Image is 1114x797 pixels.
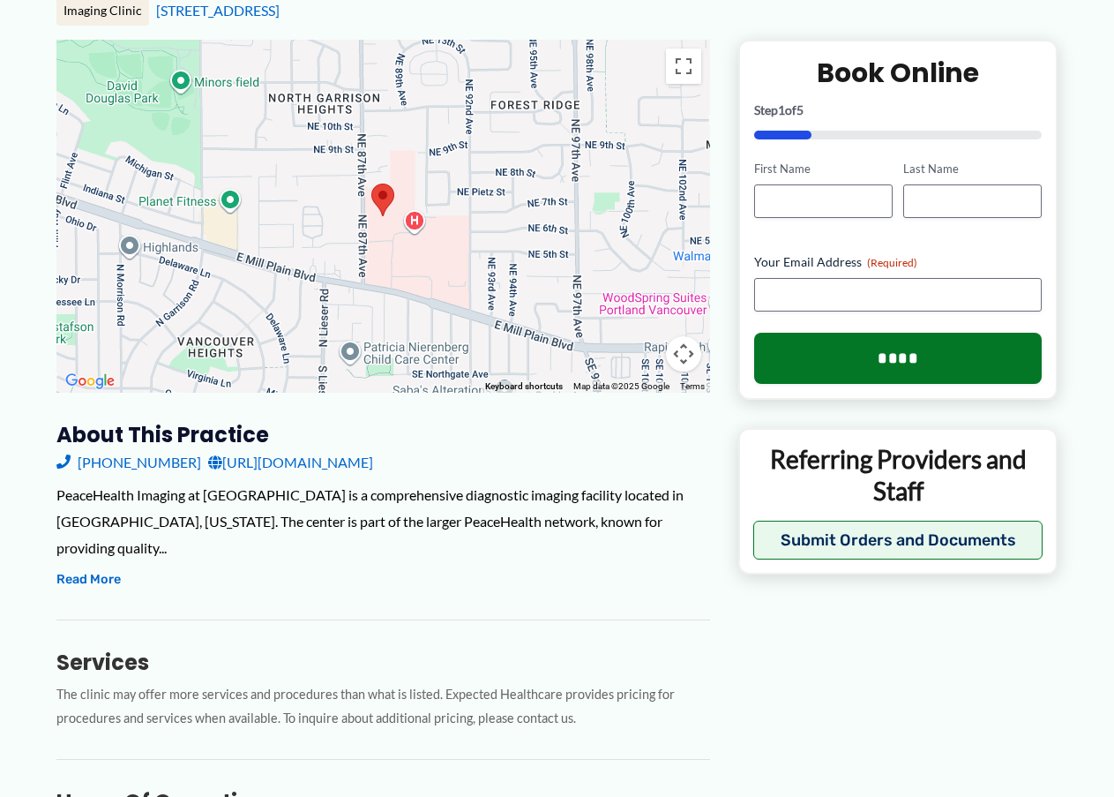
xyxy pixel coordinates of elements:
[485,380,563,393] button: Keyboard shortcuts
[573,381,669,391] span: Map data ©2025 Google
[56,421,710,448] h3: About this practice
[56,482,710,560] div: PeaceHealth Imaging at [GEOGRAPHIC_DATA] is a comprehensive diagnostic imaging facility located i...
[61,370,119,393] a: Open this area in Google Maps (opens a new window)
[754,253,1043,271] label: Your Email Address
[208,449,373,476] a: [URL][DOMAIN_NAME]
[61,370,119,393] img: Google
[753,443,1043,508] p: Referring Providers and Staff
[754,56,1043,90] h2: Book Online
[56,683,710,731] p: The clinic may offer more services and procedures than what is listed. Expected Healthcare provid...
[778,102,785,117] span: 1
[903,161,1042,177] label: Last Name
[666,336,701,372] button: Map camera controls
[753,521,1043,560] button: Submit Orders and Documents
[666,49,701,84] button: Toggle fullscreen view
[56,649,710,676] h3: Services
[156,2,280,19] a: [STREET_ADDRESS]
[754,104,1043,117] p: Step of
[796,102,804,117] span: 5
[867,256,917,269] span: (Required)
[754,161,893,177] label: First Name
[56,569,121,590] button: Read More
[56,449,201,476] a: [PHONE_NUMBER]
[680,381,705,391] a: Terms (opens in new tab)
